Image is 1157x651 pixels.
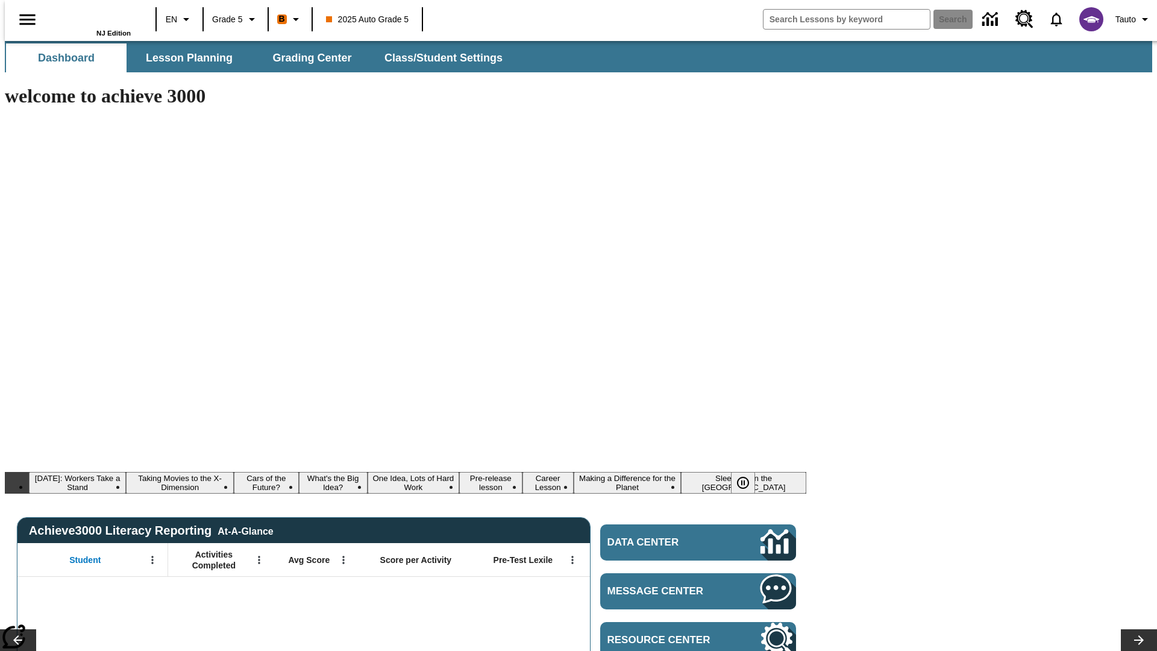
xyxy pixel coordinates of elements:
[975,3,1008,36] a: Data Center
[607,585,724,597] span: Message Center
[234,472,299,494] button: Slide 3 Cars of the Future?
[5,43,513,72] div: SubNavbar
[5,41,1152,72] div: SubNavbar
[38,51,95,65] span: Dashboard
[563,551,582,569] button: Open Menu
[52,5,131,30] a: Home
[380,555,452,565] span: Score per Activity
[160,8,199,30] button: Language: EN, Select a language
[212,13,243,26] span: Grade 5
[368,472,459,494] button: Slide 5 One Idea, Lots of Hard Work
[252,43,372,72] button: Grading Center
[1111,8,1157,30] button: Profile/Settings
[96,30,131,37] span: NJ Edition
[29,524,274,538] span: Achieve3000 Literacy Reporting
[334,551,353,569] button: Open Menu
[272,51,351,65] span: Grading Center
[218,524,273,537] div: At-A-Glance
[10,2,45,37] button: Open side menu
[126,472,234,494] button: Slide 2 Taking Movies to the X-Dimension
[52,4,131,37] div: Home
[29,472,126,494] button: Slide 1 Labor Day: Workers Take a Stand
[207,8,264,30] button: Grade: Grade 5, Select a grade
[166,13,177,26] span: EN
[326,13,409,26] span: 2025 Auto Grade 5
[574,472,682,494] button: Slide 8 Making a Difference for the Planet
[299,472,368,494] button: Slide 4 What's the Big Idea?
[1115,13,1136,26] span: Tauto
[129,43,249,72] button: Lesson Planning
[1041,4,1072,35] a: Notifications
[143,551,161,569] button: Open Menu
[69,555,101,565] span: Student
[607,536,720,549] span: Data Center
[600,524,796,561] a: Data Center
[607,634,724,646] span: Resource Center
[1072,4,1111,35] button: Select a new avatar
[384,51,503,65] span: Class/Student Settings
[288,555,330,565] span: Avg Score
[731,472,767,494] div: Pause
[763,10,930,29] input: search field
[731,472,755,494] button: Pause
[494,555,553,565] span: Pre-Test Lexile
[174,549,254,571] span: Activities Completed
[146,51,233,65] span: Lesson Planning
[522,472,574,494] button: Slide 7 Career Lesson
[250,551,268,569] button: Open Menu
[375,43,512,72] button: Class/Student Settings
[459,472,522,494] button: Slide 6 Pre-release lesson
[1079,7,1103,31] img: avatar image
[1008,3,1041,36] a: Resource Center, Will open in new tab
[5,85,806,107] h1: welcome to achieve 3000
[279,11,285,27] span: B
[272,8,308,30] button: Boost Class color is orange. Change class color
[1121,629,1157,651] button: Lesson carousel, Next
[681,472,806,494] button: Slide 9 Sleepless in the Animal Kingdom
[6,43,127,72] button: Dashboard
[600,573,796,609] a: Message Center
